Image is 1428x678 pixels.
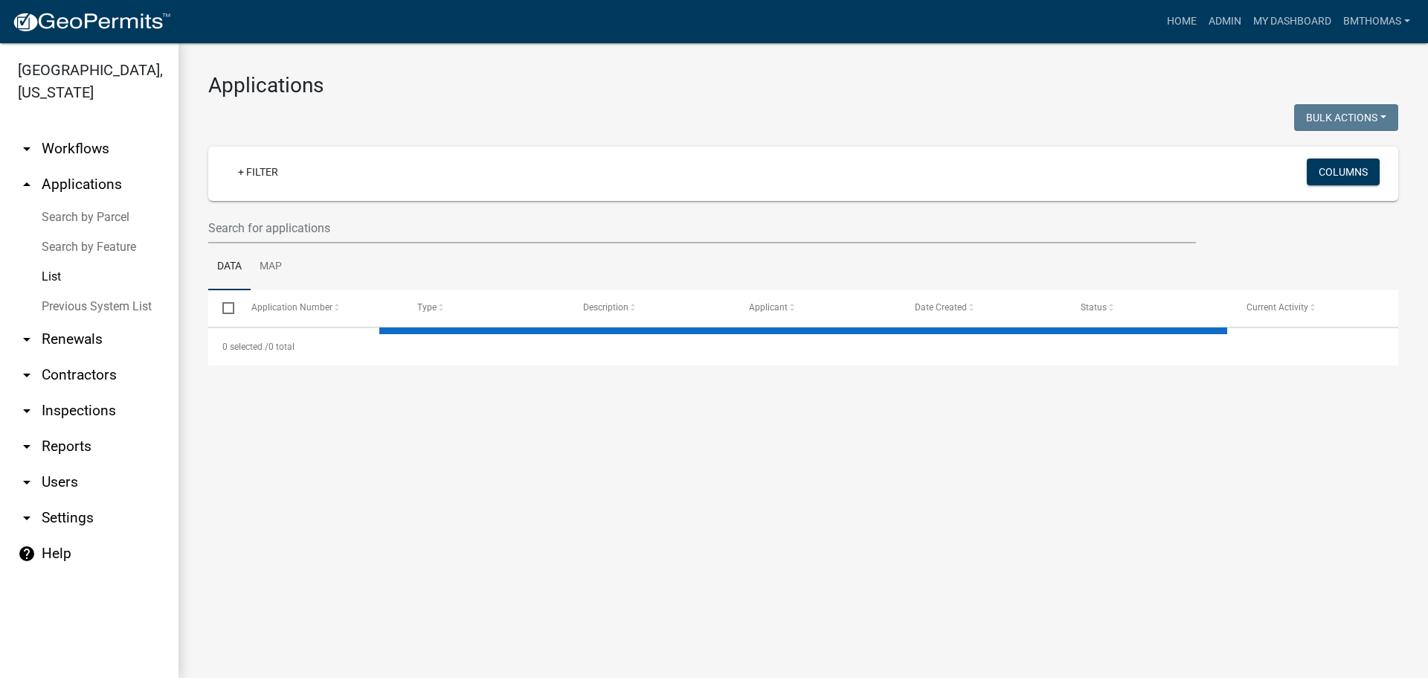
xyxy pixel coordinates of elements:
[208,290,237,326] datatable-header-cell: Select
[1294,104,1398,131] button: Bulk Actions
[208,73,1398,98] h3: Applications
[18,402,36,420] i: arrow_drop_down
[208,243,251,291] a: Data
[1232,290,1398,326] datatable-header-cell: Current Activity
[1247,302,1308,313] span: Current Activity
[569,290,735,326] datatable-header-cell: Description
[18,140,36,158] i: arrow_drop_down
[1081,302,1107,313] span: Status
[18,473,36,491] i: arrow_drop_down
[1203,7,1247,36] a: Admin
[735,290,901,326] datatable-header-cell: Applicant
[18,176,36,194] i: arrow_drop_up
[1307,159,1380,185] button: Columns
[1161,7,1203,36] a: Home
[915,302,967,313] span: Date Created
[237,290,402,326] datatable-header-cell: Application Number
[901,290,1067,326] datatable-header-cell: Date Created
[1247,7,1337,36] a: My Dashboard
[226,159,290,185] a: + Filter
[208,328,1398,365] div: 0 total
[402,290,568,326] datatable-header-cell: Type
[583,302,628,313] span: Description
[18,330,36,348] i: arrow_drop_down
[18,438,36,455] i: arrow_drop_down
[1067,290,1232,326] datatable-header-cell: Status
[1337,7,1416,36] a: bmthomas
[417,302,437,313] span: Type
[251,302,332,313] span: Application Number
[18,509,36,527] i: arrow_drop_down
[222,342,268,352] span: 0 selected /
[18,366,36,384] i: arrow_drop_down
[18,545,36,563] i: help
[208,213,1196,243] input: Search for applications
[749,302,788,313] span: Applicant
[251,243,291,291] a: Map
